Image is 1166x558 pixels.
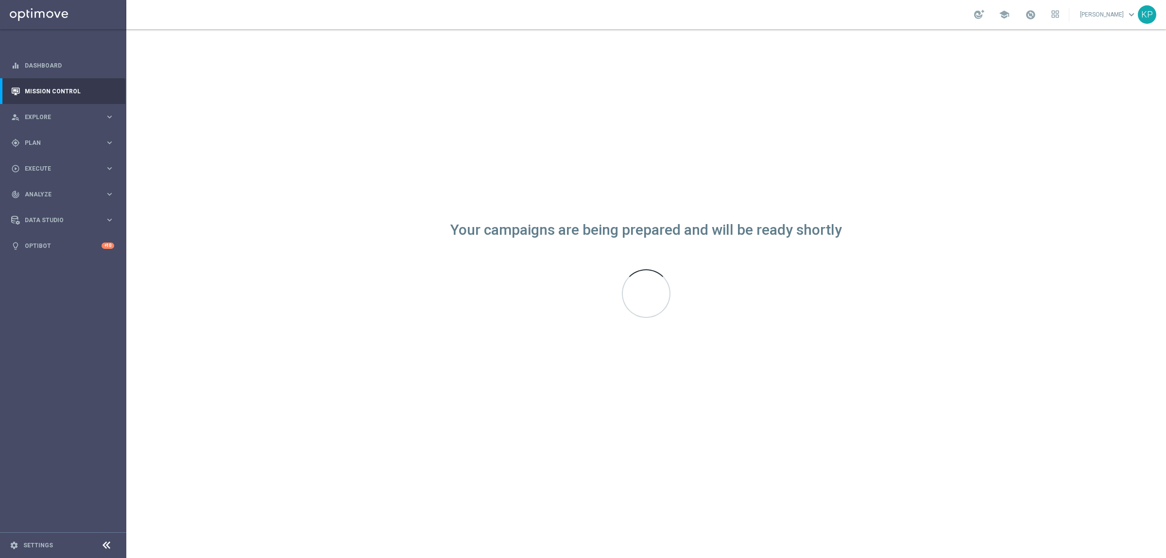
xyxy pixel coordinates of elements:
[11,165,115,173] button: play_circle_outline Execute keyboard_arrow_right
[25,140,105,146] span: Plan
[25,114,105,120] span: Explore
[102,243,114,249] div: +10
[999,9,1010,20] span: school
[11,190,105,199] div: Analyze
[25,217,105,223] span: Data Studio
[105,190,114,199] i: keyboard_arrow_right
[11,164,105,173] div: Execute
[11,242,20,250] i: lightbulb
[1138,5,1156,24] div: KP
[11,139,105,147] div: Plan
[25,52,114,78] a: Dashboard
[11,87,115,95] button: Mission Control
[105,164,114,173] i: keyboard_arrow_right
[105,112,114,122] i: keyboard_arrow_right
[1126,9,1137,20] span: keyboard_arrow_down
[11,52,114,78] div: Dashboard
[105,215,114,225] i: keyboard_arrow_right
[11,139,115,147] button: gps_fixed Plan keyboard_arrow_right
[11,62,115,70] button: equalizer Dashboard
[11,191,115,198] button: track_changes Analyze keyboard_arrow_right
[11,139,20,147] i: gps_fixed
[11,242,115,250] button: lightbulb Optibot +10
[11,164,20,173] i: play_circle_outline
[25,78,114,104] a: Mission Control
[11,113,105,122] div: Explore
[1079,7,1138,22] a: [PERSON_NAME]keyboard_arrow_down
[11,233,114,259] div: Optibot
[25,233,102,259] a: Optibot
[11,190,20,199] i: track_changes
[11,78,114,104] div: Mission Control
[11,216,115,224] button: Data Studio keyboard_arrow_right
[11,216,105,225] div: Data Studio
[450,226,842,234] div: Your campaigns are being prepared and will be ready shortly
[10,541,18,550] i: settings
[25,166,105,172] span: Execute
[11,113,20,122] i: person_search
[23,542,53,548] a: Settings
[11,61,20,70] i: equalizer
[11,113,115,121] button: person_search Explore keyboard_arrow_right
[105,138,114,147] i: keyboard_arrow_right
[25,192,105,197] span: Analyze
